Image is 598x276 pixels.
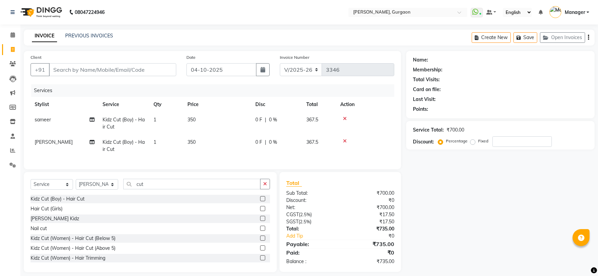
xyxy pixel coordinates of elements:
span: 367.5 [306,139,318,145]
div: ₹0 [350,232,399,240]
div: Name: [413,56,428,64]
div: Total: [281,225,340,232]
span: 350 [187,117,196,123]
span: Kidz Cut (Boy) - Hair Cut [103,117,145,130]
span: [PERSON_NAME] [35,139,73,145]
input: Search or Scan [123,179,260,189]
div: [PERSON_NAME] Kidz [31,215,79,222]
div: Hair Cut (Girls) [31,205,62,212]
th: Service [98,97,149,112]
div: Points: [413,106,428,113]
div: ₹0 [340,197,399,204]
button: Open Invoices [540,32,585,43]
b: 08047224946 [75,3,105,22]
label: Percentage [446,138,468,144]
a: Add Tip [281,232,350,240]
div: Net: [281,204,340,211]
iframe: chat widget [569,249,591,269]
span: 0 % [269,116,277,123]
div: Kidz Cut (Women) - Hair Trimming [31,255,105,262]
input: Search by Name/Mobile/Email/Code [49,63,176,76]
div: Balance : [281,258,340,265]
span: | [265,116,266,123]
div: Discount: [281,197,340,204]
div: Kidz Cut (Women) - Hair Cut (Below 5) [31,235,115,242]
span: Total [286,179,302,187]
th: Price [183,97,251,112]
button: Save [513,32,537,43]
button: +91 [31,63,50,76]
span: 0 F [255,116,262,123]
span: sameer [35,117,51,123]
th: Action [336,97,394,112]
a: INVOICE [32,30,57,42]
span: Manager [565,9,585,16]
div: ₹17.50 [340,218,399,225]
th: Qty [149,97,183,112]
div: ₹17.50 [340,211,399,218]
div: ( ) [281,218,340,225]
div: Kidz Cut (Women) - Hair Cut (Above 5) [31,245,115,252]
span: | [265,139,266,146]
label: Client [31,54,41,61]
div: ₹700.00 [340,204,399,211]
div: ₹0 [340,248,399,257]
div: Nail cut [31,225,47,232]
span: 2.5% [300,219,310,224]
div: Discount: [413,138,434,145]
span: SGST [286,219,298,225]
div: Services [31,84,399,97]
span: 1 [153,139,156,145]
img: logo [17,3,64,22]
button: Create New [472,32,511,43]
label: Fixed [478,138,488,144]
div: ₹735.00 [340,225,399,232]
span: 350 [187,139,196,145]
label: Invoice Number [280,54,309,61]
div: Membership: [413,66,442,73]
span: 2.5% [300,212,310,217]
div: Total Visits: [413,76,440,83]
span: 0 % [269,139,277,146]
div: ₹700.00 [447,126,464,134]
label: Date [186,54,196,61]
div: ₹700.00 [340,190,399,197]
div: Last Visit: [413,96,436,103]
th: Stylist [31,97,98,112]
th: Disc [251,97,302,112]
div: Payable: [281,240,340,248]
span: CGST [286,211,299,218]
span: 0 F [255,139,262,146]
div: Kidz Cut (Boy) - Hair Cut [31,195,85,203]
span: Kidz Cut (Boy) - Hair Cut [103,139,145,152]
img: Manager [549,6,561,18]
span: 1 [153,117,156,123]
div: ₹735.00 [340,240,399,248]
span: 367.5 [306,117,318,123]
div: ( ) [281,211,340,218]
th: Total [302,97,336,112]
div: Sub Total: [281,190,340,197]
div: Service Total: [413,126,444,134]
div: Card on file: [413,86,441,93]
div: Paid: [281,248,340,257]
div: ₹735.00 [340,258,399,265]
a: PREVIOUS INVOICES [65,33,113,39]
